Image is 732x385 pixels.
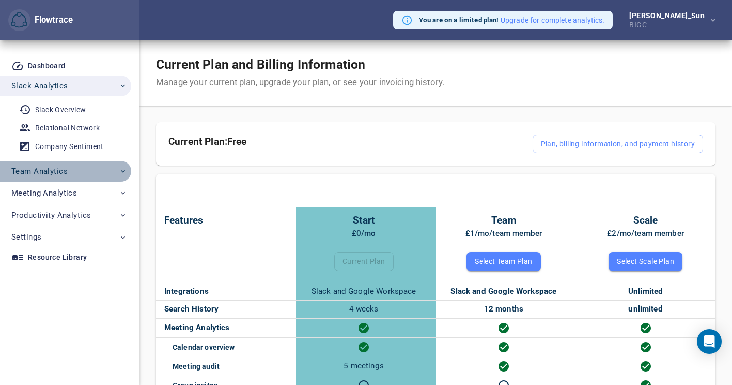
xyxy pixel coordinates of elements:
[475,255,532,268] span: Select Team Plan
[8,9,73,32] div: Flowtrace
[584,210,707,240] div: £2/mo/team member
[633,214,658,226] span: Scale
[11,209,91,222] span: Productivity Analytics
[11,186,77,200] span: Meeting Analytics
[304,341,424,353] div: Calendar event and invite analytics.
[541,138,695,150] span: Plan, billing information, and payment history
[629,19,709,28] div: BIGC
[30,14,73,26] div: Flowtrace
[450,287,556,296] span: Slack and Google Workspace
[533,135,703,153] button: Plan, billing information, and payment history
[344,361,383,371] span: 5 meetings
[419,16,499,24] strong: You are on a limited plan!
[584,341,707,353] div: Calendar event and invite analytics.
[164,214,203,226] span: Features
[353,214,375,226] span: Start
[584,360,707,373] div: Meeting audit tools.
[11,165,68,178] span: Team Analytics
[164,287,209,296] span: We integrate with most common SaaS collaboration and productivity tools. See more from our Integr...
[697,329,722,354] div: Open Intercom Messenger
[312,287,416,296] span: Slack and Google Workspace
[35,140,104,153] div: Company Sentiment
[444,341,563,353] div: Calendar event and invite analytics.
[444,322,563,334] div: Our Meeting Analytics for Google Calendar and Google Meets.
[304,322,424,334] div: Our Meeting Analytics for Google Calendar and Google Meets.
[11,230,41,244] span: Settings
[168,136,247,147] span: Current Plan: Free
[609,252,682,271] button: Select Scale Plan
[164,323,230,332] span: Our Meeting Analytics for Google Calendar and Google Meets.
[156,57,444,72] h1: Current Plan and Billing Information
[613,9,724,32] button: [PERSON_NAME]_SunBIGC
[35,122,100,135] div: Relational Network
[8,9,30,32] button: Flowtrace
[35,103,86,116] div: Slack Overview
[628,287,663,296] span: Unlimited
[164,343,235,351] span: Calendar event and invite analytics.
[164,304,219,314] span: This is how long back in time you can see the trends in your metrics, insights, and recommendations.
[629,12,709,19] div: [PERSON_NAME]_Sun
[28,60,66,72] div: Dashboard
[164,362,220,371] span: Meeting audit tools.
[444,210,563,240] div: £1/mo/team member
[617,255,674,268] span: Select Scale Plan
[491,214,516,226] span: Team
[501,15,605,25] button: Upgrade for complete analytics.
[584,322,707,334] div: Our Meeting Analytics for Google Calendar and Google Meets.
[484,304,523,314] span: 12 months
[466,252,540,271] button: Select Team Plan
[628,304,662,314] span: unlimited
[11,12,27,28] img: Flowtrace
[156,77,444,89] div: Manage your current plan, upgrade your plan, or see your invoicing history.
[349,304,379,314] span: 4 weeks
[304,210,424,240] div: £0/mo
[11,79,68,93] span: Slack Analytics
[444,360,563,373] div: Meeting audit tools.
[28,251,87,264] div: Resource Library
